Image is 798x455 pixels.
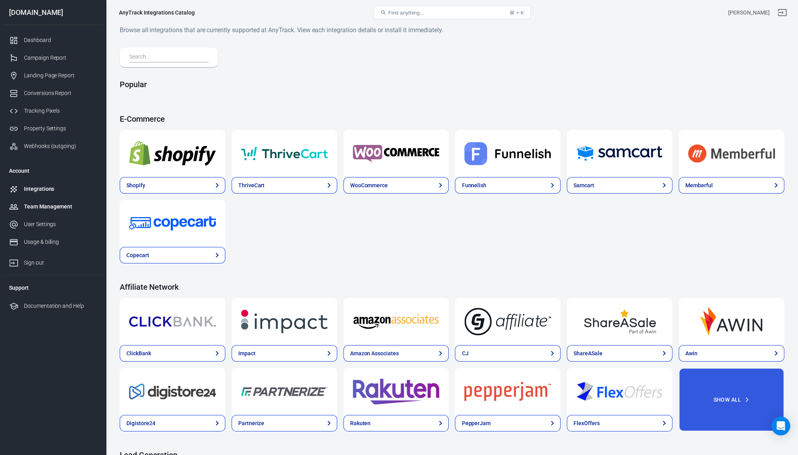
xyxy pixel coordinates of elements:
div: Account id: BeY51yNs [728,9,770,17]
img: WooCommerce [353,139,440,168]
a: PepperJam [455,415,561,431]
a: FlexOffers [567,415,672,431]
a: Amazon Associates [343,345,449,362]
img: Memberful [688,139,775,168]
a: Team Management [3,198,103,216]
img: ShareASale [576,307,663,336]
a: Landing Page Report [3,67,103,84]
a: PepperJam [455,368,561,415]
a: Property Settings [3,120,103,137]
a: Shopify [120,177,225,194]
a: WooCommerce [343,177,449,194]
a: Funnelish [455,177,561,194]
div: User Settings [24,220,97,228]
img: Awin [688,307,775,336]
div: Sign out [24,259,97,267]
a: CJ [455,345,561,362]
a: Webhooks (outgoing) [3,137,103,155]
img: ThriveCart [241,139,328,168]
a: Digistore24 [120,368,225,415]
h4: Affiliate Network [120,282,784,292]
a: Usage & billing [3,233,103,251]
img: Funnelish [464,139,551,168]
a: User Settings [3,216,103,233]
h6: Browse all integrations that are currently supported at AnyTrack. View each integration details o... [120,25,784,35]
a: Shopify [120,130,225,177]
li: Account [3,161,103,180]
div: Memberful [685,181,713,190]
div: AnyTrack Integrations Catalog [119,9,195,16]
a: Rakuten [343,415,449,431]
h4: Popular [120,80,784,89]
img: CJ [464,307,551,336]
a: CJ [455,298,561,345]
a: Awin [679,345,784,362]
div: Usage & billing [24,238,97,246]
div: Partnerize [238,419,265,428]
a: Rakuten [343,368,449,415]
a: Impact [232,345,337,362]
a: Samcart [567,177,672,194]
div: Landing Page Report [24,71,97,80]
div: Tracking Pixels [24,107,97,115]
input: Search... [129,52,205,62]
button: Show All [679,368,784,431]
div: Property Settings [24,124,97,133]
a: Partnerize [232,368,337,415]
a: Awin [679,298,784,345]
img: Impact [241,307,328,336]
a: ThriveCart [232,177,337,194]
h4: E-Commerce [120,114,784,124]
a: Campaign Report [3,49,103,67]
div: WooCommerce [350,181,388,190]
a: Copecart [120,247,225,263]
img: PepperJam [464,377,551,406]
a: Tracking Pixels [3,102,103,120]
div: Samcart [573,181,594,190]
div: ⌘ + K [509,10,524,16]
span: Find anything... [388,10,424,16]
img: ClickBank [129,307,216,336]
a: ClickBank [120,298,225,345]
div: Webhooks (outgoing) [24,142,97,150]
div: Digistore24 [126,419,155,428]
a: Sign out [3,251,103,272]
a: Dashboard [3,31,103,49]
a: ShareASale [567,298,672,345]
a: Partnerize [232,415,337,431]
a: Copecart [120,200,225,247]
div: Impact [238,349,256,358]
div: PepperJam [462,419,491,428]
a: Integrations [3,180,103,198]
div: Funnelish [462,181,486,190]
a: Digistore24 [120,415,225,431]
a: Impact [232,298,337,345]
a: Funnelish [455,130,561,177]
div: ThriveCart [238,181,265,190]
div: FlexOffers [573,419,600,428]
img: Partnerize [241,377,328,406]
li: Support [3,278,103,297]
a: ClickBank [120,345,225,362]
a: Amazon Associates [343,298,449,345]
div: ClickBank [126,349,151,358]
a: FlexOffers [567,368,672,415]
div: Open Intercom Messenger [771,417,790,435]
div: Shopify [126,181,145,190]
a: ShareASale [567,345,672,362]
div: Team Management [24,203,97,211]
div: CJ [462,349,468,358]
div: ShareASale [573,349,603,358]
div: Conversions Report [24,89,97,97]
div: Documentation and Help [24,302,97,310]
a: Memberful [679,130,784,177]
a: ThriveCart [232,130,337,177]
div: Copecart [126,251,149,259]
a: Memberful [679,177,784,194]
img: Samcart [576,139,663,168]
div: Dashboard [24,36,97,44]
div: Rakuten [350,419,371,428]
div: Awin [685,349,698,358]
a: Conversions Report [3,84,103,102]
div: Campaign Report [24,54,97,62]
